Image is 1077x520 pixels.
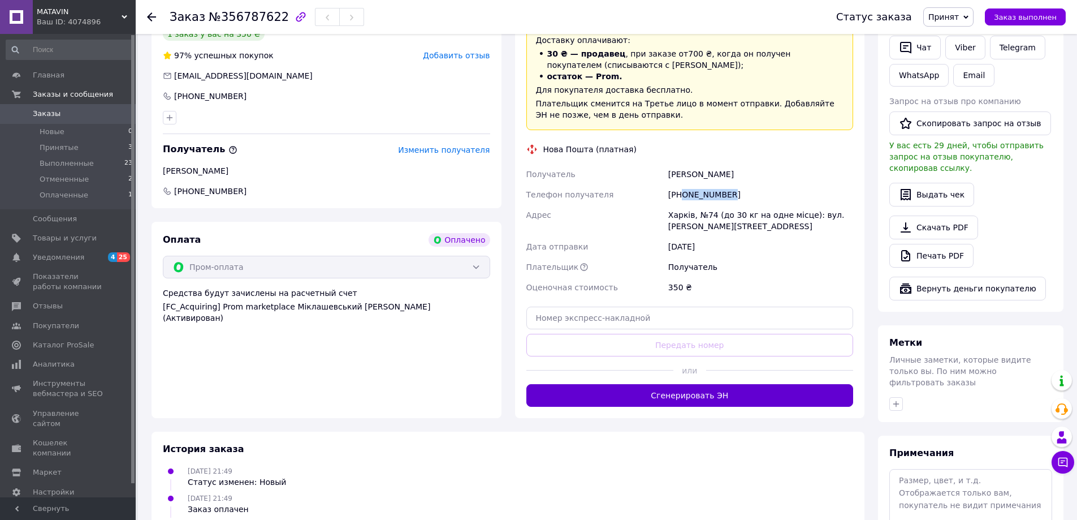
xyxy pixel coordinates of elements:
[188,504,249,515] div: Заказ оплачен
[398,145,490,154] span: Изменить получателя
[128,174,132,184] span: 2
[163,27,265,41] div: 1 заказ у вас на 350 ₴
[536,35,844,46] div: Доставку оплачивают:
[889,97,1021,106] span: Запрос на отзыв про компанию
[990,36,1045,59] a: Telegram
[33,487,74,497] span: Настройки
[33,70,64,80] span: Главная
[174,71,313,80] span: [EMAIL_ADDRESS][DOMAIN_NAME]
[163,301,490,324] div: [FC_Acquiring] Prom marketplace Міклашевський [PERSON_NAME] (Активирован)
[33,340,94,350] span: Каталог ProSale
[994,13,1057,22] span: Заказ выполнен
[429,233,490,247] div: Оплачено
[188,467,232,475] span: [DATE] 21:49
[836,11,912,23] div: Статус заказа
[889,64,949,87] a: WhatsApp
[33,109,60,119] span: Заказы
[33,301,63,311] span: Отзывы
[889,355,1031,387] span: Личные заметки, которые видите только вы. По ним можно фильтровать заказы
[173,186,248,197] span: [PHONE_NUMBER]
[985,8,1066,25] button: Заказ выполнен
[6,40,133,60] input: Поиск
[526,307,854,329] input: Номер экспресс-накладной
[124,158,132,169] span: 23
[163,234,201,245] span: Оплата
[33,409,105,429] span: Управление сайтом
[163,287,490,324] div: Средства будут зачислены на расчетный счет
[33,272,105,292] span: Показатели работы компании
[173,91,248,102] div: [PHONE_NUMBER]
[40,158,94,169] span: Выполненные
[526,190,614,199] span: Телефон получателя
[170,10,205,24] span: Заказ
[540,144,639,155] div: Нова Пошта (платная)
[117,252,130,262] span: 25
[37,7,122,17] span: MATAVIN
[526,384,854,407] button: Сгенерировать ЭН
[40,127,64,137] span: Новые
[526,263,579,272] span: Плательщик
[889,141,1044,173] span: У вас есть 29 дней, чтобы отправить запрос на отзыв покупателю, скопировав ссылку.
[163,165,490,177] div: [PERSON_NAME]
[33,321,79,331] span: Покупатели
[536,48,844,71] li: , при заказе от 700 ₴ , когда он получен покупателем (списываются с [PERSON_NAME]);
[666,277,855,298] div: 350 ₴
[1052,451,1074,474] button: Чат с покупателем
[33,89,113,100] span: Заказы и сообщения
[163,444,244,454] span: История заказа
[666,257,855,277] div: Получатель
[33,214,77,224] span: Сообщения
[128,143,132,153] span: 3
[40,174,89,184] span: Отмененные
[33,438,105,458] span: Кошелек компании
[40,143,79,153] span: Принятые
[889,216,978,239] a: Скачать PDF
[209,10,289,24] span: №356787622
[128,127,132,137] span: 0
[547,49,626,58] span: 30 ₴ — продавец
[889,244,974,268] a: Печать PDF
[889,36,941,59] button: Чат
[889,277,1046,300] button: Вернуть деньги покупателю
[188,495,232,502] span: [DATE] 21:49
[536,84,844,96] div: Для покупателя доставка бесплатно.
[33,467,62,478] span: Маркет
[33,233,97,243] span: Товары и услуги
[889,337,922,348] span: Метки
[174,51,192,60] span: 97%
[526,210,551,220] span: Адрес
[40,190,88,200] span: Оплаченные
[128,190,132,200] span: 1
[147,11,156,23] div: Вернуться назад
[928,12,959,22] span: Принят
[33,252,84,263] span: Уведомления
[953,64,994,87] button: Email
[163,144,237,154] span: Получатель
[163,50,274,61] div: успешных покупок
[889,111,1051,135] button: Скопировать запрос на отзыв
[526,283,618,292] span: Оценочная стоимость
[673,365,706,376] span: или
[37,17,136,27] div: Ваш ID: 4074896
[33,359,75,369] span: Аналитика
[188,476,286,488] div: Статус изменен: Новый
[423,51,490,60] span: Добавить отзыв
[108,252,117,262] span: 4
[666,237,855,257] div: [DATE]
[889,183,974,207] button: Выдать чек
[889,448,954,458] span: Примечания
[526,170,576,179] span: Получатель
[526,242,589,251] span: Дата отправки
[33,379,105,399] span: Инструменты вебмастера и SEO
[547,72,622,81] span: остаток — Prom.
[666,205,855,237] div: Харків, №74 (до 30 кг на одне місце): вул. [PERSON_NAME][STREET_ADDRESS]
[666,184,855,205] div: [PHONE_NUMBER]
[945,36,985,59] a: Viber
[536,98,844,121] div: Плательщик сменится на Третье лицо в момент отправки. Добавляйте ЭН не позже, чем в день отправки.
[666,164,855,184] div: [PERSON_NAME]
